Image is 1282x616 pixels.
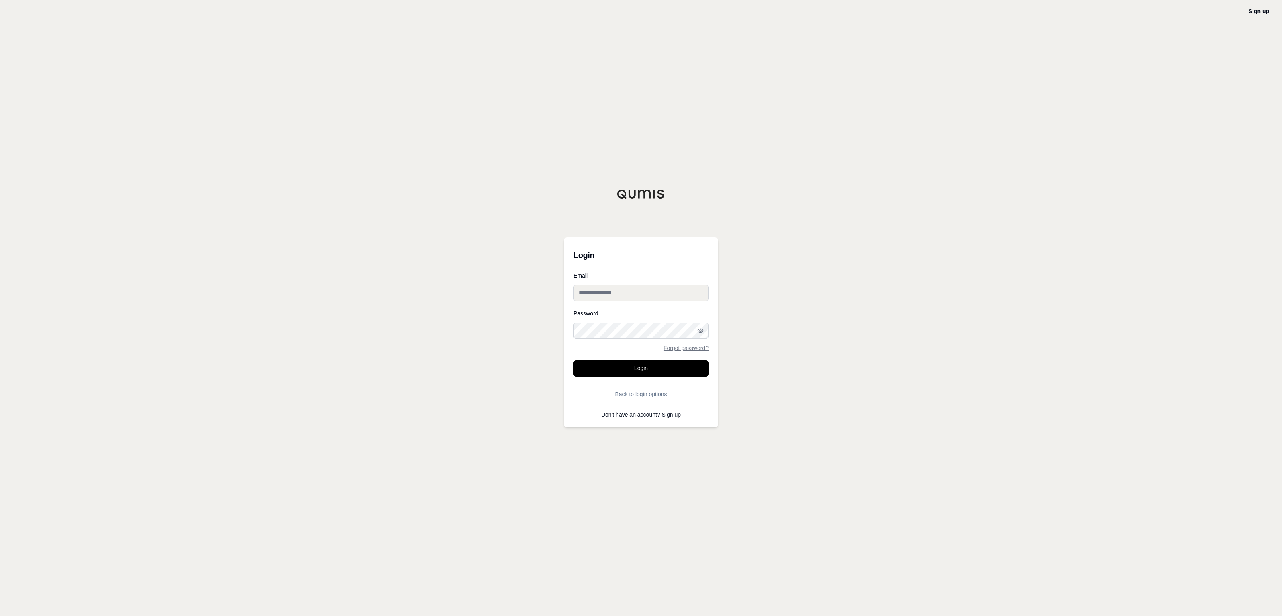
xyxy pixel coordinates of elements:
[573,311,709,316] label: Password
[573,273,709,278] label: Email
[573,412,709,417] p: Don't have an account?
[1249,8,1269,14] a: Sign up
[617,189,665,199] img: Qumis
[573,360,709,377] button: Login
[662,411,681,418] a: Sign up
[664,345,709,351] a: Forgot password?
[573,386,709,402] button: Back to login options
[573,247,709,263] h3: Login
